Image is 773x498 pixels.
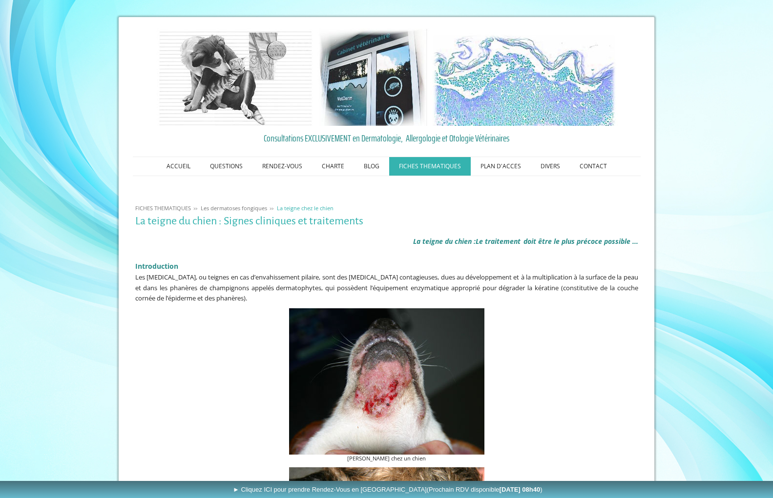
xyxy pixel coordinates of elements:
[157,157,200,176] a: ACCUEIL
[252,157,312,176] a: RENDEZ-VOUS
[135,204,191,212] span: FICHES THEMATIQUES
[198,204,270,212] a: Les dermatoses fongiques
[500,486,541,493] b: [DATE] 08h40
[531,157,570,176] a: DIVERS
[389,157,471,176] a: FICHES THEMATIQUES
[471,157,531,176] a: PLAN D'ACCES
[133,204,193,212] a: FICHES THEMATIQUES
[289,455,484,463] figcaption: [PERSON_NAME] chez un chien
[200,157,252,176] a: QUESTIONS
[135,131,638,145] a: Consultations EXCLUSIVEMENT en Dermatologie, Allergologie et Otologie Vétérinaires
[523,237,638,246] span: doit être le plus précoce possible ...
[201,204,267,212] span: Les dermatoses fongiques
[570,157,617,176] a: CONTACT
[476,237,521,246] span: Le traitement
[274,204,336,212] a: La teigne chez le chien
[277,204,334,212] span: La teigne chez le chien
[427,486,543,493] span: (Prochain RDV disponible )
[233,486,543,493] span: ► Cliquez ICI pour prendre Rendez-Vous en [GEOGRAPHIC_DATA]
[135,215,638,227] h1: La teigne du chien : Signes cliniques et traitements
[289,308,484,455] img: Signes cliniques et traitement de la teigne du chien
[354,157,389,176] a: BLOG
[135,261,178,271] span: Introduction
[135,273,638,302] span: Les [MEDICAL_DATA], ou teignes en cas d’envahissement pilaire, sont des [MEDICAL_DATA] contagieus...
[312,157,354,176] a: CHARTE
[413,237,476,246] span: La teigne du chien :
